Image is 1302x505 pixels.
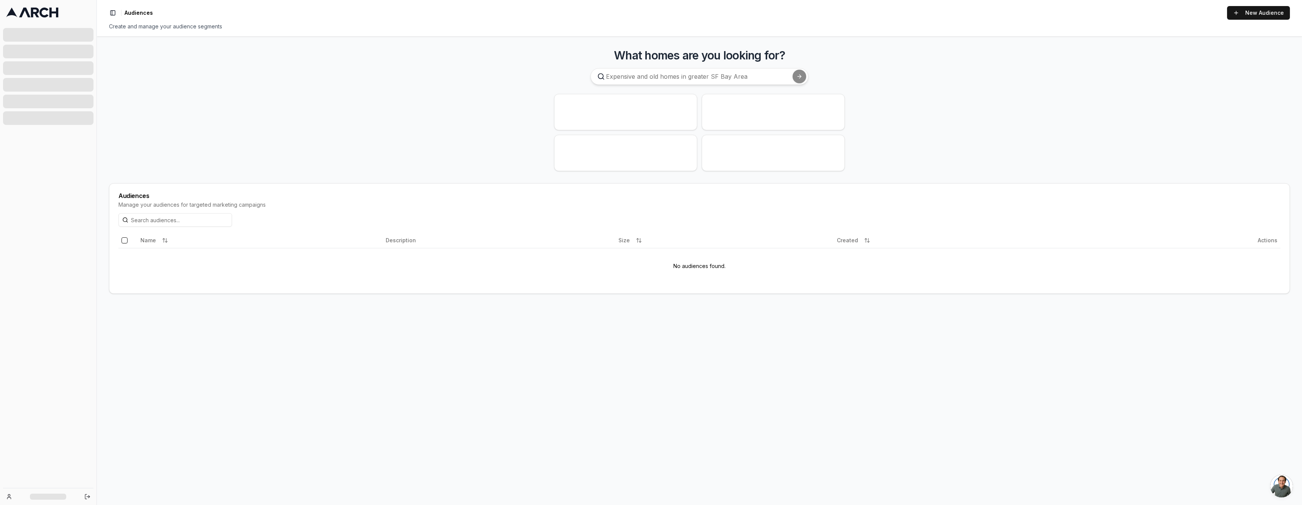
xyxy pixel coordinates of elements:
[118,193,1280,199] div: Audiences
[125,9,153,17] span: Audiences
[590,68,808,85] input: Expensive and old homes in greater SF Bay Area
[1227,6,1290,20] a: New Audience
[140,234,380,246] div: Name
[118,213,232,227] input: Search audiences...
[125,9,153,17] nav: breadcrumb
[109,48,1290,62] h3: What homes are you looking for?
[82,491,93,502] button: Log out
[1115,233,1280,248] th: Actions
[1270,475,1293,497] div: Open chat
[118,248,1280,284] td: No audiences found.
[109,23,1290,30] div: Create and manage your audience segments
[837,234,1112,246] div: Created
[618,234,831,246] div: Size
[118,201,1280,209] div: Manage your audiences for targeted marketing campaigns
[383,233,616,248] th: Description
